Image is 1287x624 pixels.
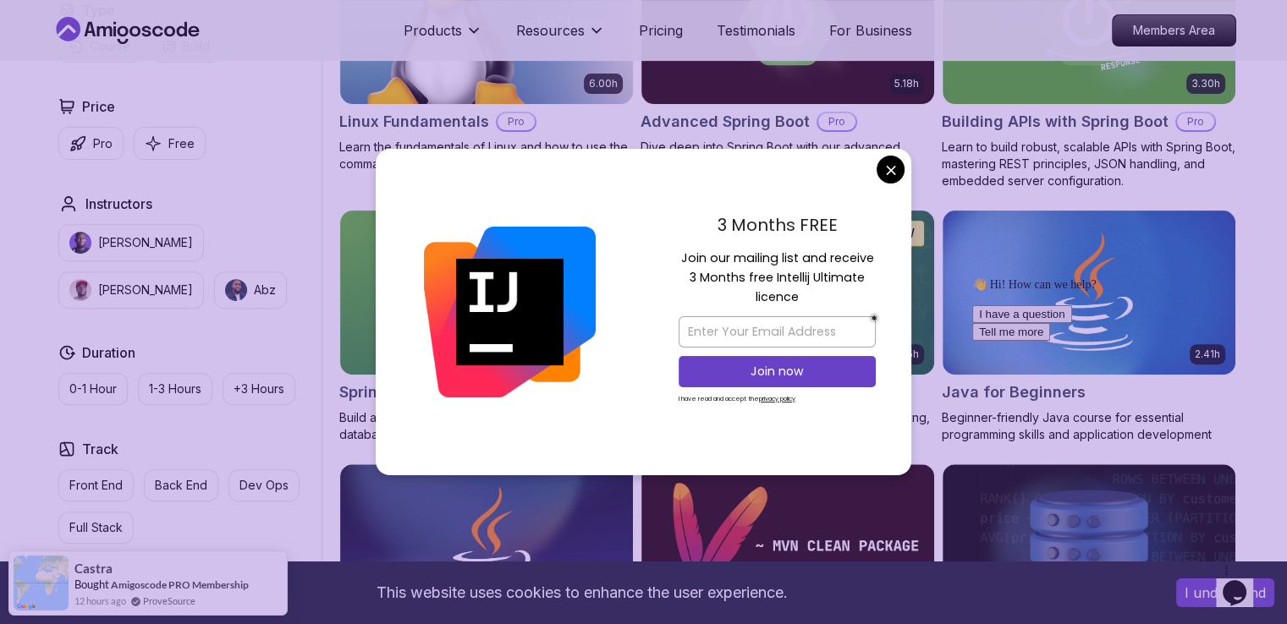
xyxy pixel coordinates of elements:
p: Resources [516,20,585,41]
button: instructor img[PERSON_NAME] [58,224,204,261]
button: 1-3 Hours [138,373,212,405]
p: Free [168,135,195,152]
p: +3 Hours [234,380,284,397]
p: 0-1 Hour [69,380,117,397]
button: I have a question [7,35,107,52]
p: Products [404,20,462,41]
img: Spring Boot for Beginners card [340,211,633,375]
h2: Java for Beginners [942,380,1086,404]
p: Pro [1177,113,1214,130]
h2: Advanced Spring Boot [641,110,810,134]
p: Pro [818,113,855,130]
button: +3 Hours [223,373,295,405]
p: 1-3 Hours [149,380,201,397]
span: Castra [74,561,113,576]
a: Amigoscode PRO Membership [111,578,249,591]
p: Pro [93,135,113,152]
a: Java for Beginners card2.41hJava for BeginnersBeginner-friendly Java course for essential program... [942,210,1236,443]
button: Accept cookies [1176,578,1274,607]
a: Members Area [1112,14,1236,47]
a: Spring Boot for Beginners card1.67hNEWSpring Boot for BeginnersBuild a CRUD API with Spring Boot ... [339,210,634,443]
p: [PERSON_NAME] [98,234,193,251]
button: Dev Ops [228,469,300,501]
p: Build a CRUD API with Spring Boot and PostgreSQL database using Spring Data JPA and Spring AI [339,409,634,443]
img: provesource social proof notification image [14,556,69,610]
button: instructor imgAbz [214,271,287,309]
h2: Instructors [85,194,152,214]
p: 6.00h [589,77,618,90]
h2: Spring Boot for Beginners [339,380,533,404]
button: Free [134,127,206,160]
p: 3.30h [1191,77,1220,90]
button: Tell me more [7,52,85,70]
span: 👋 Hi! How can we help? [7,8,130,20]
a: Testimonials [717,20,795,41]
p: Members Area [1113,15,1235,46]
img: instructor img [69,232,91,254]
button: Front End [58,469,134,501]
p: Pro [498,113,535,130]
img: Java for Beginners card [943,211,1235,375]
p: 5.18h [894,77,919,90]
button: Pro [58,127,124,160]
h2: Track [82,439,118,459]
p: Dev Ops [239,477,289,494]
a: Pricing [639,20,683,41]
button: Full Stack [58,512,134,544]
p: Back End [155,477,207,494]
h2: Duration [82,342,135,363]
button: Products [404,20,482,54]
img: instructor img [69,279,91,301]
div: This website uses cookies to enhance the user experience. [13,574,1151,611]
p: Dive deep into Spring Boot with our advanced course, designed to take your skills from intermedia... [641,139,935,189]
button: instructor img[PERSON_NAME] [58,271,204,309]
button: 0-1 Hour [58,373,128,405]
p: Beginner-friendly Java course for essential programming skills and application development [942,409,1236,443]
span: Bought [74,577,109,591]
p: Front End [69,477,123,494]
button: Resources [516,20,605,54]
a: For Business [829,20,912,41]
h2: Linux Fundamentals [339,110,489,134]
p: Learn to build robust, scalable APIs with Spring Boot, mastering REST principles, JSON handling, ... [942,139,1236,189]
iframe: chat widget [965,271,1270,548]
span: 12 hours ago [74,594,126,608]
h2: Price [82,96,115,117]
iframe: chat widget [1216,556,1270,607]
div: 👋 Hi! How can we help?I have a questionTell me more [7,7,311,70]
a: ProveSource [143,594,195,608]
p: Learn the fundamentals of Linux and how to use the command line [339,139,634,172]
p: Full Stack [69,519,123,536]
p: Abz [254,282,276,298]
img: instructor img [225,279,247,301]
button: Back End [144,469,218,501]
h2: Building APIs with Spring Boot [942,110,1169,134]
p: [PERSON_NAME] [98,282,193,298]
